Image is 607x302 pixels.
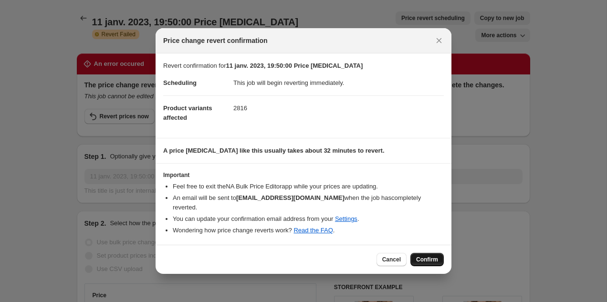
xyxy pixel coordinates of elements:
button: Cancel [377,253,407,266]
li: Wondering how price change reverts work? . [173,226,444,235]
span: Cancel [382,256,401,263]
b: [EMAIL_ADDRESS][DOMAIN_NAME] [236,194,345,201]
h3: Important [163,171,444,179]
span: Price change revert confirmation [163,36,268,45]
dd: 2816 [233,95,444,121]
a: Read the FAQ [293,227,333,234]
button: Confirm [410,253,444,266]
dd: This job will begin reverting immediately. [233,71,444,95]
span: Product variants affected [163,104,212,121]
p: Revert confirmation for [163,61,444,71]
b: 11 janv. 2023, 19:50:00 Price [MEDICAL_DATA] [226,62,363,69]
b: A price [MEDICAL_DATA] like this usually takes about 32 minutes to revert. [163,147,385,154]
li: An email will be sent to when the job has completely reverted . [173,193,444,212]
button: Close [432,34,446,47]
span: Scheduling [163,79,197,86]
li: Feel free to exit the NA Bulk Price Editor app while your prices are updating. [173,182,444,191]
span: Confirm [416,256,438,263]
li: You can update your confirmation email address from your . [173,214,444,224]
a: Settings [335,215,357,222]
